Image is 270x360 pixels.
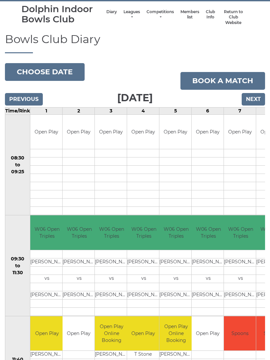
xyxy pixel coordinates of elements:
td: [PERSON_NAME] [159,351,193,359]
td: W06 Open Triples [159,215,193,250]
input: Next [242,93,265,106]
td: 4 [127,107,159,114]
td: T Stone [127,351,159,359]
td: [PERSON_NAME] [63,291,96,299]
a: Return to Club Website [222,9,245,26]
td: Open Play [63,115,94,149]
td: [PERSON_NAME] [127,258,160,266]
td: [PERSON_NAME] [30,351,64,359]
td: [PERSON_NAME] [159,258,193,266]
td: Open Play [127,115,159,149]
td: [PERSON_NAME] [192,291,225,299]
td: vs [30,275,64,283]
a: Club Info [206,9,215,20]
td: [PERSON_NAME] [127,291,160,299]
a: Diary [106,9,117,15]
a: Members list [180,9,199,20]
button: Choose date [5,63,85,81]
td: Open Play [30,115,62,149]
td: 6 [192,107,224,114]
td: W06 Open Triples [30,215,64,250]
td: W06 Open Triples [63,215,96,250]
td: 7 [224,107,256,114]
td: W06 Open Triples [95,215,128,250]
td: 1 [30,107,63,114]
a: Competitions [147,9,174,20]
div: Dolphin Indoor Bowls Club [21,4,103,24]
td: [PERSON_NAME] [95,258,128,266]
td: vs [159,275,193,283]
td: [PERSON_NAME] [30,291,64,299]
td: 09:30 to 11:30 [5,215,30,316]
a: Leagues [123,9,140,20]
td: W06 Open Triples [127,215,160,250]
td: vs [224,275,257,283]
td: Open Play [63,316,94,351]
td: Time/Rink [5,107,30,114]
td: Open Play [127,316,159,351]
td: 2 [63,107,95,114]
td: Open Play [192,115,224,149]
td: [PERSON_NAME] [224,291,257,299]
td: vs [192,275,225,283]
td: [PERSON_NAME] [159,291,193,299]
td: 08:30 to 09:25 [5,114,30,215]
td: Open Play Online Booking [159,316,193,351]
td: [PERSON_NAME] [95,291,128,299]
td: vs [95,275,128,283]
td: Open Play [95,115,127,149]
td: [PERSON_NAME] [224,258,257,266]
td: 5 [159,107,192,114]
td: W06 Open Triples [224,215,257,250]
a: Book a match [180,72,265,90]
td: [PERSON_NAME] [192,258,225,266]
td: Open Play [30,316,64,351]
td: vs [63,275,96,283]
td: 3 [95,107,127,114]
td: Open Play [159,115,191,149]
td: Open Play Online Booking [95,316,128,351]
td: Open Play [192,316,224,351]
td: W06 Open Triples [192,215,225,250]
td: [PERSON_NAME] [95,351,128,359]
input: Previous [5,93,43,106]
td: [PERSON_NAME] [63,258,96,266]
td: [PERSON_NAME] [30,258,64,266]
td: vs [127,275,160,283]
td: Open Play [224,115,256,149]
h1: Bowls Club Diary [5,33,265,53]
td: Spoons [224,316,256,351]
